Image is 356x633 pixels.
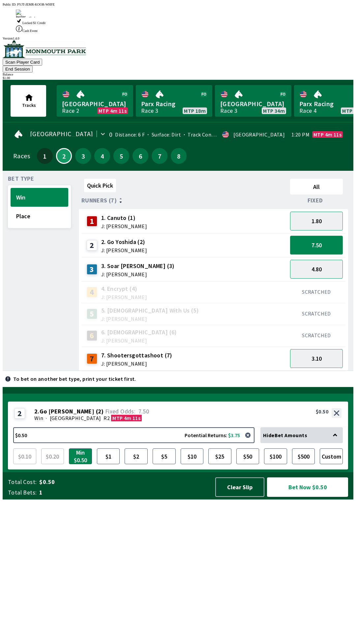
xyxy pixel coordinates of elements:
span: 7. Shootersgottashoot (7) [101,351,172,360]
button: 1.80 [290,212,343,230]
button: 7 [152,148,167,164]
span: · [46,415,47,421]
button: $100 [264,448,287,464]
span: 3 [77,154,89,158]
span: Win [34,415,43,421]
span: Place [16,212,63,220]
span: Quick Pick [87,182,113,189]
span: [GEOGRAPHIC_DATA] [220,100,286,108]
span: MTP 4m 11s [313,132,341,137]
div: SCRATCHED [290,332,343,339]
button: End Session [3,66,33,73]
span: 6. [DEMOGRAPHIC_DATA] (6) [101,328,177,337]
span: 4 [96,154,108,158]
button: 8 [171,148,187,164]
div: 1 [87,216,97,226]
a: Parx RacingRace 3MTP 18m [136,85,212,117]
span: $25 [210,450,230,463]
span: Total Cost: [8,478,37,486]
span: Tracks [22,102,36,108]
span: 2 . [34,408,40,415]
button: 5 [113,148,129,164]
button: Min $0.50 [69,448,92,464]
span: 8 [172,154,185,158]
span: 2. Go Yoshida (2) [101,238,147,246]
span: [GEOGRAPHIC_DATA] [62,100,128,108]
button: Place [11,207,68,226]
p: To bet on another bet type, print your ticket first. [13,376,136,381]
span: Total Bets: [8,489,37,497]
span: Go [PERSON_NAME] [40,408,94,415]
span: J: [PERSON_NAME] [101,224,147,229]
span: 4. Encrypt (4) [101,285,147,293]
div: 7 [87,353,97,364]
button: 3 [75,148,91,164]
span: 6 [134,154,147,158]
span: MTP 4m 11s [112,415,140,421]
span: $5 [154,450,174,463]
span: $100 [266,450,285,463]
button: $2 [125,448,148,464]
span: 3. Soar [PERSON_NAME] (3) [101,262,175,270]
span: Clear Slip [221,483,258,491]
span: [GEOGRAPHIC_DATA] [50,415,101,421]
span: 1.80 [311,217,322,225]
span: 3.10 [311,355,322,362]
button: $1 [97,448,120,464]
img: venue logo [3,40,86,58]
span: 5 [115,154,128,158]
div: 2 [87,240,97,251]
button: Scan Player Card [3,59,42,66]
button: Bet Now $0.50 [267,477,348,497]
span: J: [PERSON_NAME] [101,361,172,366]
div: Race 2 [62,108,79,113]
div: Runners (7) [81,197,287,204]
span: Custom [321,450,341,463]
div: Race 3 [220,108,237,113]
div: [GEOGRAPHIC_DATA] [233,132,285,137]
span: MTP 18m [184,108,206,113]
button: All [290,179,343,195]
span: [GEOGRAPHIC_DATA] [30,131,93,136]
span: MTP 4m 11s [99,108,127,113]
span: Parx Racing [141,100,207,108]
div: Fixed [287,197,345,204]
span: $50 [238,450,258,463]
span: 5. [DEMOGRAPHIC_DATA] With Us (5) [101,306,199,315]
span: ( 2 ) [96,408,104,415]
div: Race 4 [299,108,316,113]
span: Cash Event [22,29,38,33]
span: $2 [126,450,146,463]
button: Clear Slip [215,477,264,497]
span: MTP 34m [263,108,285,113]
div: Races [13,153,30,159]
div: Race 3 [141,108,158,113]
button: 4 [94,148,110,164]
button: Quick Pick [84,179,116,192]
span: PYJT-JEMR-KOOR-WHFE [17,3,55,6]
span: J: [PERSON_NAME] [101,338,177,343]
button: Custom [320,448,343,464]
div: 4 [87,287,97,297]
div: Balance [3,73,353,76]
span: 1 [39,489,209,497]
span: J: [PERSON_NAME] [101,248,147,253]
span: All [293,183,340,191]
button: 7.50 [290,236,343,255]
div: Version 1.4.0 [3,37,353,40]
div: 2 [15,408,25,419]
button: 4.80 [290,260,343,279]
span: Runners (7) [81,198,117,203]
img: loading [16,10,26,18]
span: Fixed [308,198,323,203]
button: 2 [56,148,72,164]
span: $0.50 [39,478,209,486]
button: $25 [208,448,231,464]
a: [GEOGRAPHIC_DATA]Race 3MTP 34m [215,85,291,117]
button: 1 [37,148,53,164]
span: 1:20 PM [291,132,310,137]
div: $0.50 [316,408,328,415]
span: $1 [99,450,118,463]
button: $10 [181,448,204,464]
span: 1. Canuto (1) [101,214,147,222]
